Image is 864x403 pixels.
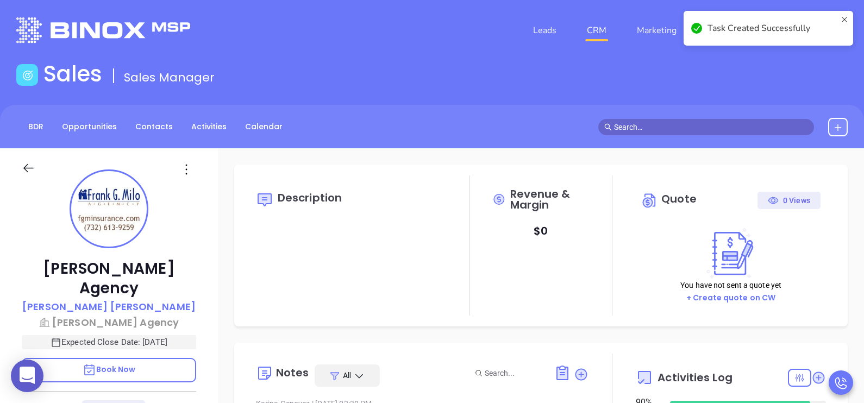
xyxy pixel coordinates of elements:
[22,299,196,314] p: [PERSON_NAME] [PERSON_NAME]
[129,118,179,136] a: Contacts
[239,118,289,136] a: Calendar
[529,20,561,41] a: Leads
[702,228,760,279] img: Create on CWSell
[661,191,697,206] span: Quote
[55,118,123,136] a: Opportunities
[686,292,775,303] a: + Create quote on CW
[768,192,810,209] div: 0 Views
[83,364,136,375] span: Book Now
[124,69,215,86] span: Sales Manager
[22,259,196,298] p: [PERSON_NAME] Agency
[22,299,196,315] a: [PERSON_NAME] [PERSON_NAME]
[43,61,102,87] h1: Sales
[185,118,233,136] a: Activities
[708,22,837,35] div: Task Created Successfully
[683,292,779,304] button: + Create quote on CW
[658,372,732,383] span: Activities Log
[583,20,611,41] a: CRM
[614,121,809,133] input: Search…
[510,188,588,210] span: Revenue & Margin
[604,123,612,131] span: search
[16,17,190,43] img: logo
[485,367,542,379] input: Search...
[278,190,342,205] span: Description
[75,175,143,243] img: profile-user
[22,335,196,349] p: Expected Close Date: [DATE]
[641,192,659,209] img: Circle dollar
[22,118,50,136] a: BDR
[343,370,351,381] span: All
[276,367,309,378] div: Notes
[633,20,681,41] a: Marketing
[680,279,781,291] p: You have not sent a quote yet
[534,221,548,241] p: $ 0
[22,315,196,330] a: [PERSON_NAME] Agency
